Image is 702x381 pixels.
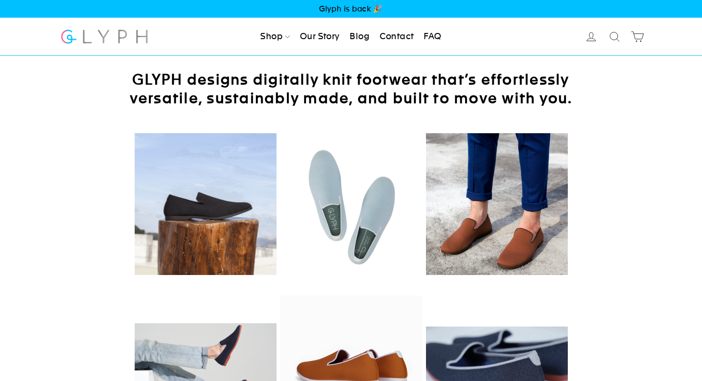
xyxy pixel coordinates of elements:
a: Our Story [296,26,344,47]
ul: Primary [256,26,445,47]
img: Glyph [60,24,149,49]
a: Shop [256,26,294,47]
a: FAQ [420,26,445,47]
h2: GLYPH designs digitally knit footwear that’s effortlessly versatile, sustainably made, and built ... [112,70,590,107]
a: Contact [376,26,418,47]
a: Blog [346,26,373,47]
